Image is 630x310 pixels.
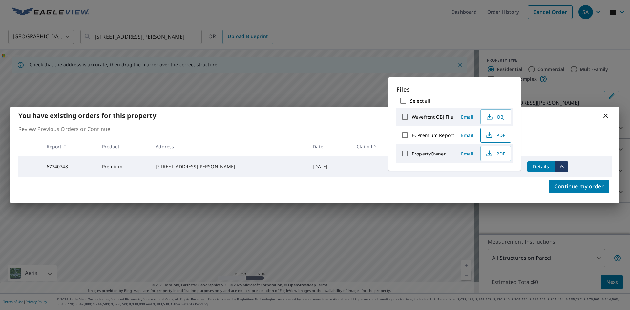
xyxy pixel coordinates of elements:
[18,111,156,120] b: You have existing orders for this property
[97,156,151,177] td: Premium
[485,131,506,139] span: PDF
[396,85,513,94] p: Files
[412,151,446,157] label: PropertyOwner
[351,137,403,156] th: Claim ID
[457,130,478,140] button: Email
[457,112,478,122] button: Email
[531,163,551,170] span: Details
[457,149,478,159] button: Email
[480,109,511,124] button: OBJ
[41,137,97,156] th: Report #
[97,137,151,156] th: Product
[41,156,97,177] td: 67740748
[156,163,302,170] div: [STREET_ADDRESS][PERSON_NAME]
[307,156,351,177] td: [DATE]
[459,114,475,120] span: Email
[480,146,511,161] button: PDF
[410,98,430,104] label: Select all
[527,161,555,172] button: detailsBtn-67740748
[549,180,609,193] button: Continue my order
[480,128,511,143] button: PDF
[459,132,475,138] span: Email
[412,114,453,120] label: Wavefront OBJ File
[485,113,506,121] span: OBJ
[555,161,568,172] button: filesDropdownBtn-67740748
[554,182,604,191] span: Continue my order
[412,132,454,138] label: ECPremium Report
[150,137,307,156] th: Address
[307,137,351,156] th: Date
[459,151,475,157] span: Email
[18,125,612,133] p: Review Previous Orders or Continue
[485,150,506,157] span: PDF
